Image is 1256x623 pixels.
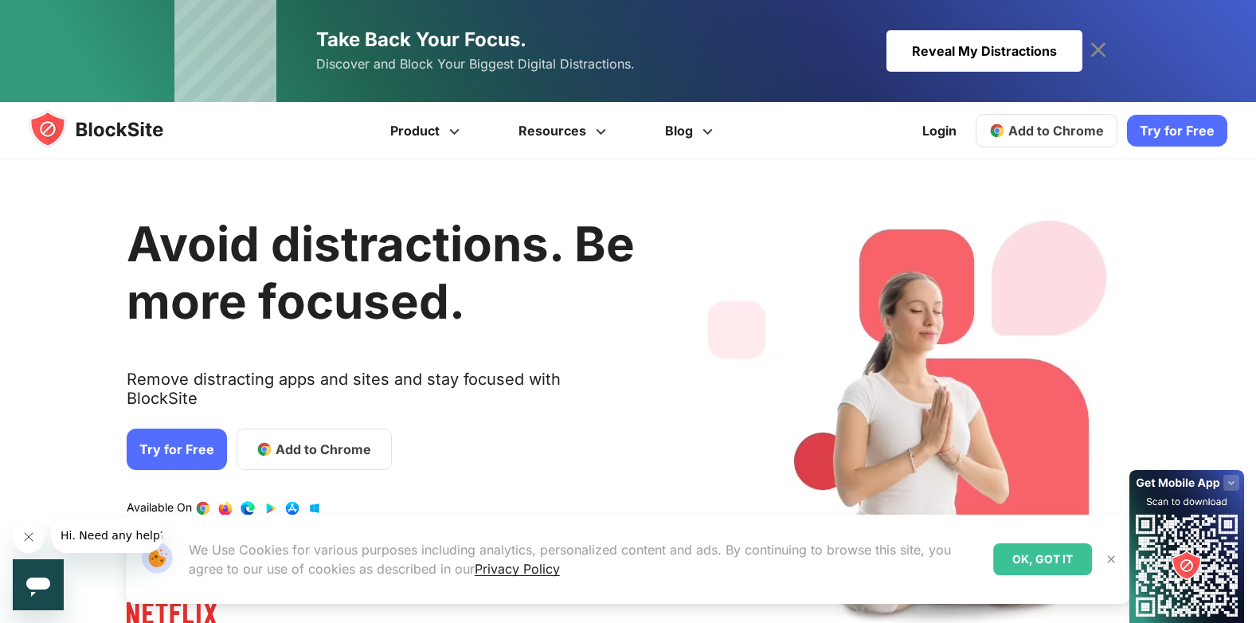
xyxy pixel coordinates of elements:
a: Resources [491,102,638,159]
p: We Use Cookies for various purposes including analytics, personalized content and ads. By continu... [189,540,981,578]
iframe: Button to launch messaging window [13,559,64,610]
text: Remove distracting apps and sites and stay focused with BlockSite [127,370,635,421]
div: Reveal My Distractions [886,30,1082,72]
span: Discover and Block Your Biggest Digital Distractions. [316,53,635,76]
a: Privacy Policy [475,561,560,577]
img: Close [1105,553,1117,566]
span: Add to Chrome [1008,123,1104,139]
iframe: Message from company [51,518,162,553]
span: Add to Chrome [276,440,371,459]
button: Close [1101,549,1121,570]
a: Add to Chrome [237,429,392,470]
h1: Avoid distractions. Be more focused. [127,215,635,330]
a: Try for Free [127,429,227,470]
span: Hi. Need any help? [10,11,115,24]
a: Login [913,112,966,150]
div: OK, GOT IT [993,543,1092,575]
img: chrome-icon.svg [989,123,1005,139]
img: blocksite-icon.5d769676.svg [29,110,194,148]
a: Try for Free [1127,115,1227,147]
a: Product [363,102,491,159]
iframe: Close message [13,521,45,553]
span: Take Back Your Focus. [316,28,526,51]
a: Blog [638,102,745,159]
a: Add to Chrome [976,114,1117,147]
